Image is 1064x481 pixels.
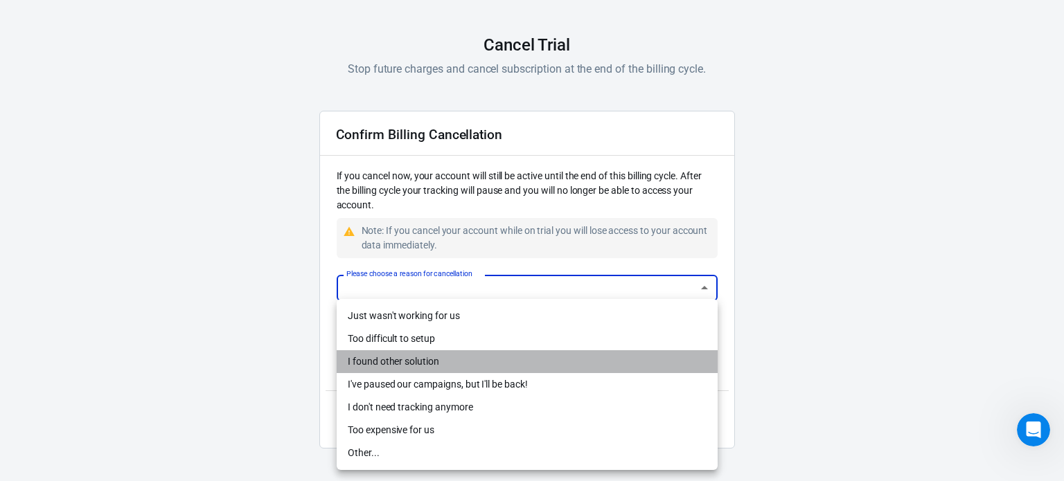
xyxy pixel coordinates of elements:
[337,305,718,327] li: Just wasn't working for us
[1017,413,1050,446] iframe: Intercom live chat
[337,350,718,373] li: I found other solution
[337,442,718,464] li: Other...
[337,419,718,442] li: Too expensive for us
[337,327,718,350] li: Too difficult to setup
[337,396,718,419] li: I don't need tracking anymore
[337,373,718,396] li: I've paused our campaigns, but I'll be back!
